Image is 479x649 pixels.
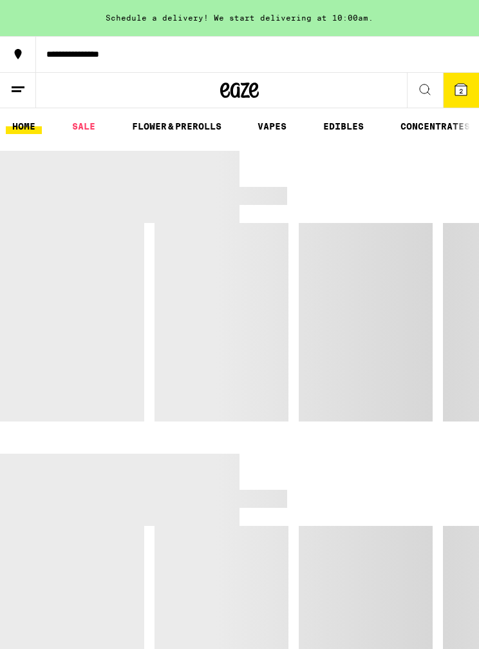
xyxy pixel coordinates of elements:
[443,73,479,108] button: 2
[459,87,463,95] span: 2
[66,119,102,134] a: SALE
[251,119,293,134] a: VAPES
[394,119,476,134] a: CONCENTRATES
[6,119,42,134] a: HOME
[317,119,370,134] a: EDIBLES
[126,119,228,134] a: FLOWER & PREROLLS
